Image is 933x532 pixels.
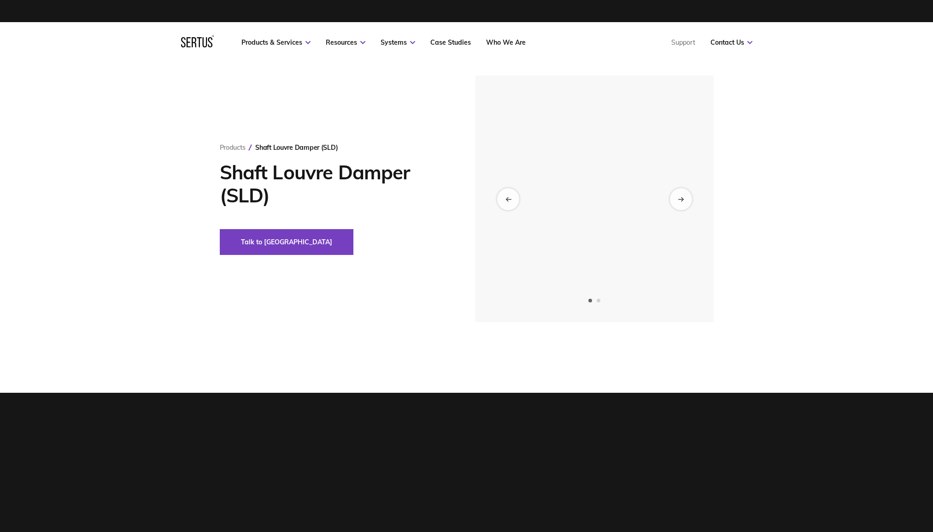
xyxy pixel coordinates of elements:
a: Products & Services [241,38,311,47]
a: Case Studies [430,38,471,47]
a: Products [220,143,246,152]
a: Support [671,38,695,47]
a: Who We Are [486,38,526,47]
button: Talk to [GEOGRAPHIC_DATA] [220,229,353,255]
span: Go to slide 2 [597,299,600,302]
a: Resources [326,38,365,47]
a: Systems [381,38,415,47]
div: Next slide [670,188,692,210]
div: Previous slide [497,188,519,210]
a: Contact Us [710,38,752,47]
h1: Shaft Louvre Damper (SLD) [220,161,448,207]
